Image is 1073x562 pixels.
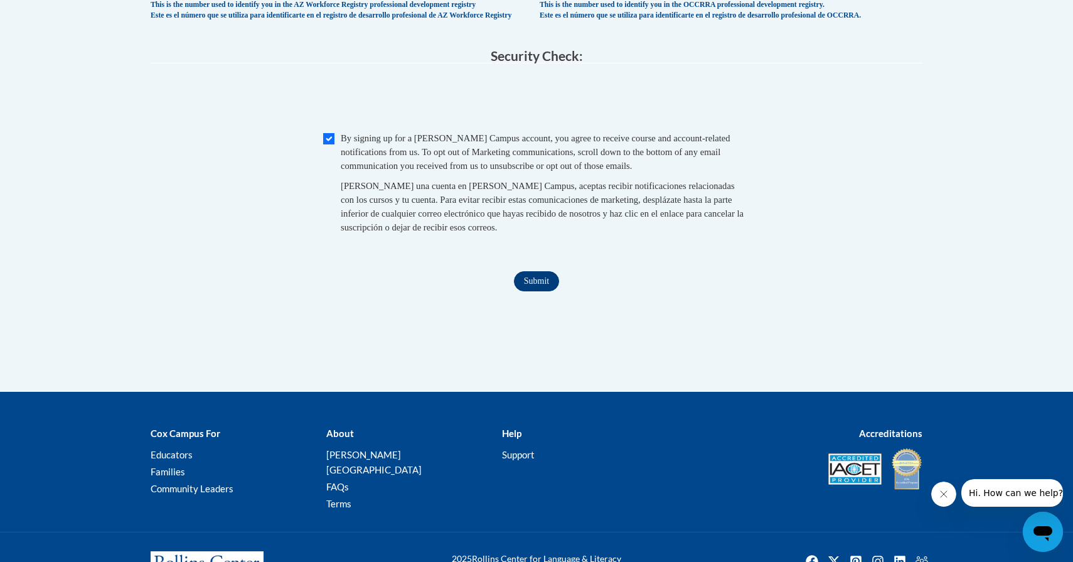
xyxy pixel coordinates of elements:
a: [PERSON_NAME][GEOGRAPHIC_DATA] [326,449,422,475]
iframe: Close message [931,482,956,507]
img: IDA® Accredited [891,447,922,491]
span: By signing up for a [PERSON_NAME] Campus account, you agree to receive course and account-related... [341,133,730,171]
a: Support [502,449,535,460]
a: Terms [326,498,351,509]
input: Submit [514,271,559,291]
iframe: Message from company [961,479,1063,507]
a: Community Leaders [151,483,233,494]
span: Security Check: [491,48,583,63]
img: Accredited IACET® Provider [828,453,882,485]
a: Educators [151,449,193,460]
iframe: To enrich screen reader interactions, please activate Accessibility in Grammarly extension settings [441,76,632,125]
b: Cox Campus For [151,428,220,439]
b: Help [502,428,521,439]
span: [PERSON_NAME] una cuenta en [PERSON_NAME] Campus, aceptas recibir notificaciones relacionadas con... [341,181,744,232]
a: Families [151,466,185,477]
b: About [326,428,354,439]
b: Accreditations [859,428,922,439]
a: FAQs [326,481,349,492]
iframe: Button to launch messaging window [1023,512,1063,552]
